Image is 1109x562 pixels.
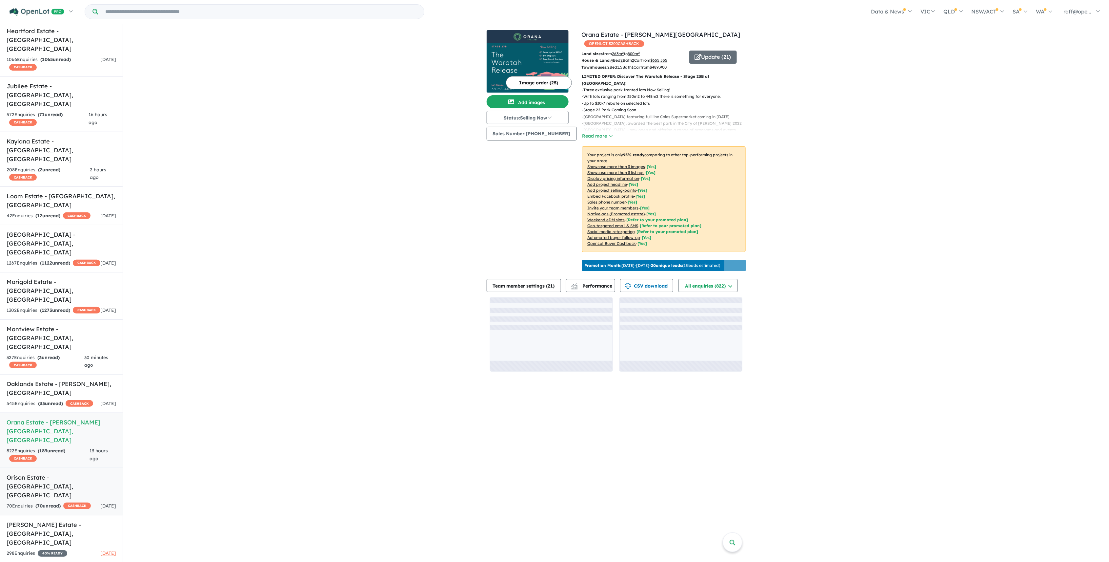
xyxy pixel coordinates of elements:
[582,51,603,56] b: Land sizes
[628,51,640,56] u: 800 m
[9,455,37,462] span: CASHBACK
[629,182,638,187] span: [ Yes ]
[37,355,60,360] strong: ( unread)
[588,200,626,205] u: Sales phone number
[627,217,688,222] span: [Refer to your promoted plan]
[35,213,60,219] strong: ( unread)
[582,57,684,64] p: Bed Bath Car from
[100,213,116,219] span: [DATE]
[582,146,746,252] p: Your project is only comparing to other top-performing projects in your area: - - - - - - - - - -...
[588,188,636,193] u: Add project selling-points
[622,51,624,54] sup: 2
[7,400,93,408] div: 545 Enquir ies
[623,152,645,157] b: 95 % ready
[624,51,640,56] span: to
[588,194,634,199] u: Embed Facebook profile
[572,283,613,289] span: Performance
[617,65,623,70] u: 1.5
[489,33,566,41] img: Orana Estate - Clyde North Logo
[7,379,116,397] h5: Oaklands Estate - [PERSON_NAME] , [GEOGRAPHIC_DATA]
[7,502,91,510] div: 70 Enquir ies
[582,120,751,127] p: - [GEOGRAPHIC_DATA], awarded the best park in the City of [PERSON_NAME] 2022
[678,279,738,292] button: All enquiries (822)
[9,64,37,71] span: CASHBACK
[100,503,116,509] span: [DATE]
[39,112,45,118] span: 71
[588,235,640,240] u: Automated buyer follow-up
[7,418,116,444] h5: Orana Estate - [PERSON_NAME][GEOGRAPHIC_DATA] , [GEOGRAPHIC_DATA]
[7,230,116,257] h5: [GEOGRAPHIC_DATA] - [GEOGRAPHIC_DATA] , [GEOGRAPHIC_DATA]
[582,87,751,93] p: - Three exclusive park fronted lots Now Selling!
[10,8,64,16] img: Openlot PRO Logo White
[7,354,84,370] div: 327 Enquir ies
[100,400,116,406] span: [DATE]
[582,100,751,107] p: - Up to $30k* rebate on selected lots
[7,259,100,267] div: 1267 Enquir ies
[99,5,423,19] input: Try estate name, suburb, builder or developer
[582,132,613,140] button: Read more
[640,223,702,228] span: [Refer to your promoted plan]
[9,174,37,181] span: CASHBACK
[582,114,751,120] p: - [GEOGRAPHIC_DATA] featuring full line Coles Supermarket coming in [DATE]
[39,448,47,454] span: 189
[582,64,684,71] p: Bed Bath Car from
[38,550,67,557] span: 40 % READY
[588,164,645,169] u: Showcase more than 3 images
[487,95,569,108] button: Add images
[642,235,652,240] span: [Yes]
[584,40,644,47] span: OPENLOT $ 200 CASHBACK
[7,307,100,314] div: 1302 Enquir ies
[582,73,746,87] p: LIMITED OFFER: Discover The Waratah Release - Stage 23B at [GEOGRAPHIC_DATA]!
[40,56,71,62] strong: ( unread)
[7,447,90,463] div: 822 Enquir ies
[650,65,667,70] u: $ 489,900
[582,107,751,113] p: - Stage 22 Park Coming Soon
[588,223,638,228] u: Geo-targeted email & SMS
[651,263,682,268] b: 20 unique leads
[7,166,90,182] div: 208 Enquir ies
[7,473,116,500] h5: Orison Estate - [GEOGRAPHIC_DATA] , [GEOGRAPHIC_DATA]
[89,112,107,125] span: 16 hours ago
[588,211,645,216] u: Native ads (Promoted estate)
[585,263,720,269] p: [DATE] - [DATE] - ( 23 leads estimated)
[611,58,613,63] u: 4
[37,503,43,509] span: 70
[637,229,698,234] span: [Refer to your promoted plan]
[1064,8,1092,15] span: raff@ope...
[7,550,67,557] div: 298 Enquir ies
[7,82,116,108] h5: Jubilee Estate - [GEOGRAPHIC_DATA] , [GEOGRAPHIC_DATA]
[582,127,751,133] p: - [GEOGRAPHIC_DATA] – now open and offering a range of programs and events
[37,213,42,219] span: 12
[40,167,42,173] span: 2
[73,260,100,266] span: CASHBACK
[621,58,623,63] u: 2
[582,65,608,70] b: Townhouses:
[7,137,116,163] h5: Kaylana Estate - [GEOGRAPHIC_DATA] , [GEOGRAPHIC_DATA]
[487,43,569,93] img: Orana Estate - Clyde North
[628,200,637,205] span: [ Yes ]
[38,400,63,406] strong: ( unread)
[7,277,116,304] h5: Marigold Estate - [GEOGRAPHIC_DATA] , [GEOGRAPHIC_DATA]
[90,167,106,181] span: 2 hours ago
[100,260,116,266] span: [DATE]
[582,58,611,63] b: House & Land:
[647,211,656,216] span: [Yes]
[39,355,42,360] span: 3
[7,56,100,72] div: 1066 Enquir ies
[487,279,561,292] button: Team member settings (21)
[588,205,639,210] u: Invite your team members
[100,56,116,62] span: [DATE]
[487,111,569,124] button: Status:Selling Now
[40,400,45,406] span: 33
[90,448,108,462] span: 13 hours ago
[585,263,622,268] b: Promotion Month:
[588,217,625,222] u: Weekend eDM slots
[608,65,610,70] u: 2
[625,283,631,290] img: download icon
[38,448,65,454] strong: ( unread)
[506,76,572,89] button: Image order (25)
[582,51,684,57] p: from
[66,400,93,407] span: CASHBACK
[7,111,89,127] div: 572 Enquir ies
[582,31,740,38] a: Orana Estate - [PERSON_NAME][GEOGRAPHIC_DATA]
